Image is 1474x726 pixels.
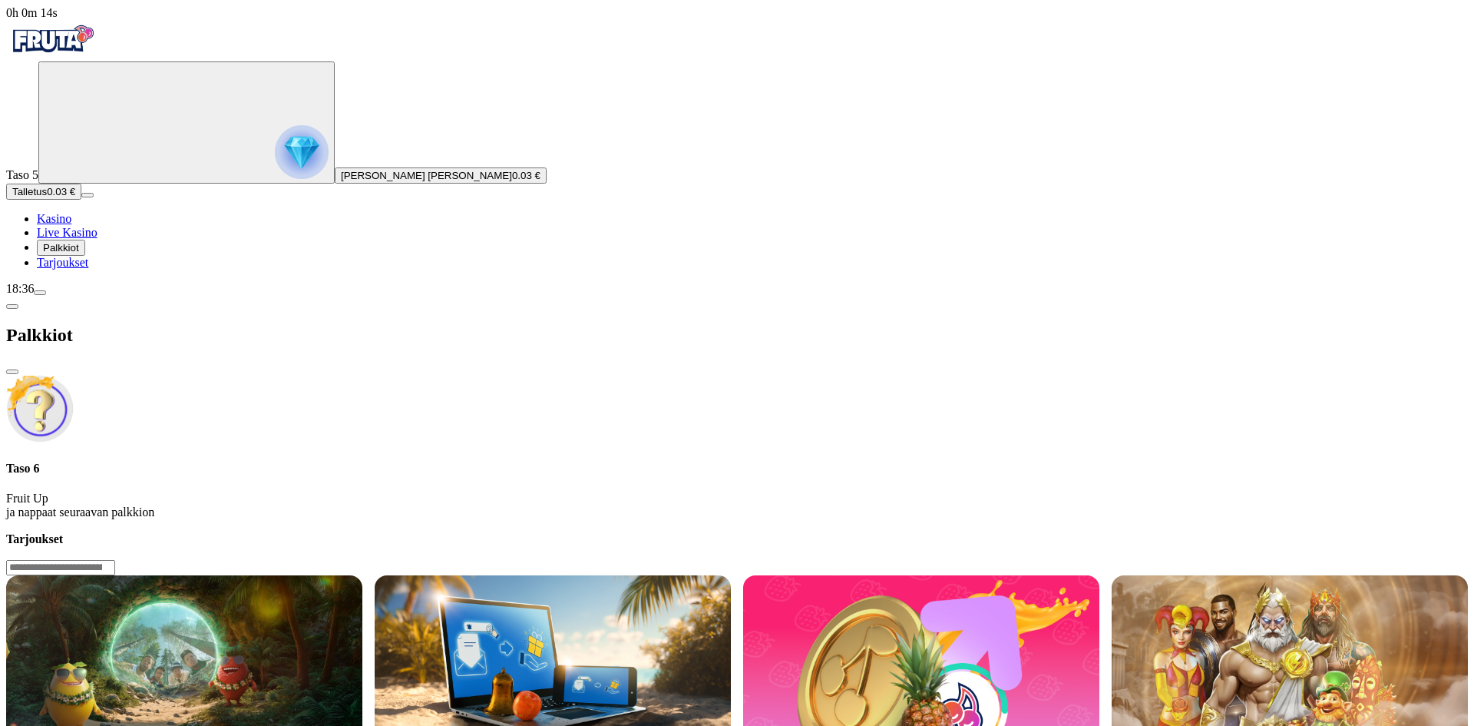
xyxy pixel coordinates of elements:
img: reward progress [275,125,329,179]
span: Tarjoukset [37,256,88,269]
p: Fruit Up ja nappaat seuraavan palkkion [6,492,1468,519]
a: Fruta [6,48,98,61]
button: menu [81,193,94,197]
button: Talletusplus icon0.03 € [6,184,81,200]
span: Talletus [12,186,47,197]
span: 18:36 [6,282,34,295]
button: reward progress [38,61,335,184]
span: 0.03 € [47,186,75,197]
button: chevron-left icon [6,304,18,309]
span: 0.03 € [512,170,540,181]
a: gift-inverted iconTarjoukset [37,256,88,269]
img: Unlock reward icon [6,375,74,443]
img: Fruta [6,20,98,58]
span: Palkkiot [43,242,79,254]
span: Kasino [37,212,71,225]
span: Live Kasino [37,226,97,239]
input: Search [6,560,115,575]
a: poker-chip iconLive Kasino [37,226,97,239]
span: user session time [6,6,58,19]
a: diamond iconKasino [37,212,71,225]
button: [PERSON_NAME] [PERSON_NAME]0.03 € [335,167,547,184]
span: [PERSON_NAME] [PERSON_NAME] [341,170,512,181]
button: menu [34,290,46,295]
h3: Tarjoukset [6,532,1468,546]
button: close [6,370,18,374]
span: Taso 5 [6,168,38,181]
h2: Palkkiot [6,325,1468,346]
button: reward iconPalkkiot [37,240,85,256]
nav: Primary [6,20,1468,270]
h4: Taso 6 [6,462,1468,476]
